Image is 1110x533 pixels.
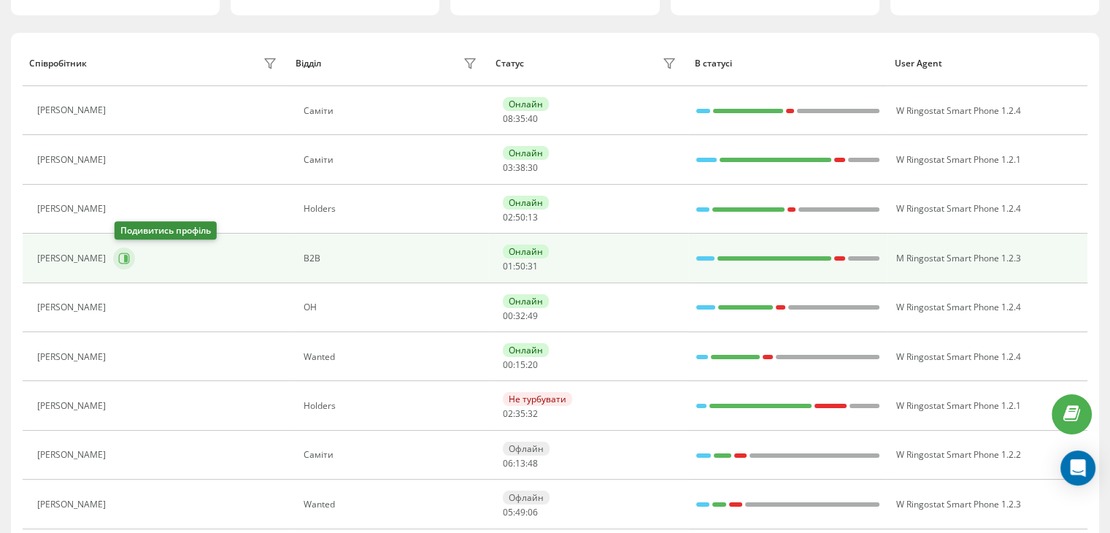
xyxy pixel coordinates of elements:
[37,204,109,214] div: [PERSON_NAME]
[503,343,549,357] div: Онлайн
[528,260,538,272] span: 31
[503,112,513,125] span: 08
[528,310,538,322] span: 49
[503,457,513,469] span: 06
[115,221,217,239] div: Подивитись профіль
[37,105,109,115] div: [PERSON_NAME]
[37,499,109,510] div: [PERSON_NAME]
[503,310,513,322] span: 00
[503,97,549,111] div: Онлайн
[503,212,538,223] div: : :
[503,360,538,370] div: : :
[695,58,881,69] div: В статусі
[503,409,538,419] div: : :
[503,245,549,258] div: Онлайн
[528,112,538,125] span: 40
[515,407,525,420] span: 35
[304,401,481,411] div: Holders
[895,202,1020,215] span: W Ringostat Smart Phone 1.2.4
[503,358,513,371] span: 00
[895,448,1020,461] span: W Ringostat Smart Phone 1.2.2
[496,58,524,69] div: Статус
[304,106,481,116] div: Саміти
[515,358,525,371] span: 15
[895,252,1020,264] span: M Ringostat Smart Phone 1.2.3
[515,457,525,469] span: 13
[37,253,109,264] div: [PERSON_NAME]
[304,499,481,510] div: Wanted
[37,450,109,460] div: [PERSON_NAME]
[895,350,1020,363] span: W Ringostat Smart Phone 1.2.4
[503,261,538,272] div: : :
[895,104,1020,117] span: W Ringostat Smart Phone 1.2.4
[503,161,513,174] span: 03
[515,260,525,272] span: 50
[503,392,572,406] div: Не турбувати
[503,260,513,272] span: 01
[515,112,525,125] span: 35
[304,302,481,312] div: ОН
[503,163,538,173] div: : :
[37,401,109,411] div: [PERSON_NAME]
[503,196,549,210] div: Онлайн
[895,399,1020,412] span: W Ringostat Smart Phone 1.2.1
[528,358,538,371] span: 20
[503,459,538,469] div: : :
[304,450,481,460] div: Саміти
[37,155,109,165] div: [PERSON_NAME]
[37,352,109,362] div: [PERSON_NAME]
[503,407,513,420] span: 02
[304,352,481,362] div: Wanted
[515,161,525,174] span: 38
[503,146,549,160] div: Онлайн
[37,302,109,312] div: [PERSON_NAME]
[515,211,525,223] span: 50
[895,58,1081,69] div: User Agent
[503,491,550,505] div: Офлайн
[503,114,538,124] div: : :
[895,153,1020,166] span: W Ringostat Smart Phone 1.2.1
[503,442,550,456] div: Офлайн
[528,161,538,174] span: 30
[1060,450,1095,486] div: Open Intercom Messenger
[304,204,481,214] div: Holders
[528,211,538,223] span: 13
[296,58,321,69] div: Відділ
[895,301,1020,313] span: W Ringostat Smart Phone 1.2.4
[515,506,525,518] span: 49
[503,311,538,321] div: : :
[304,155,481,165] div: Саміти
[304,253,481,264] div: В2В
[528,506,538,518] span: 06
[503,506,513,518] span: 05
[515,310,525,322] span: 32
[503,211,513,223] span: 02
[528,407,538,420] span: 32
[29,58,87,69] div: Співробітник
[895,498,1020,510] span: W Ringostat Smart Phone 1.2.3
[528,457,538,469] span: 48
[503,294,549,308] div: Онлайн
[503,507,538,518] div: : :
